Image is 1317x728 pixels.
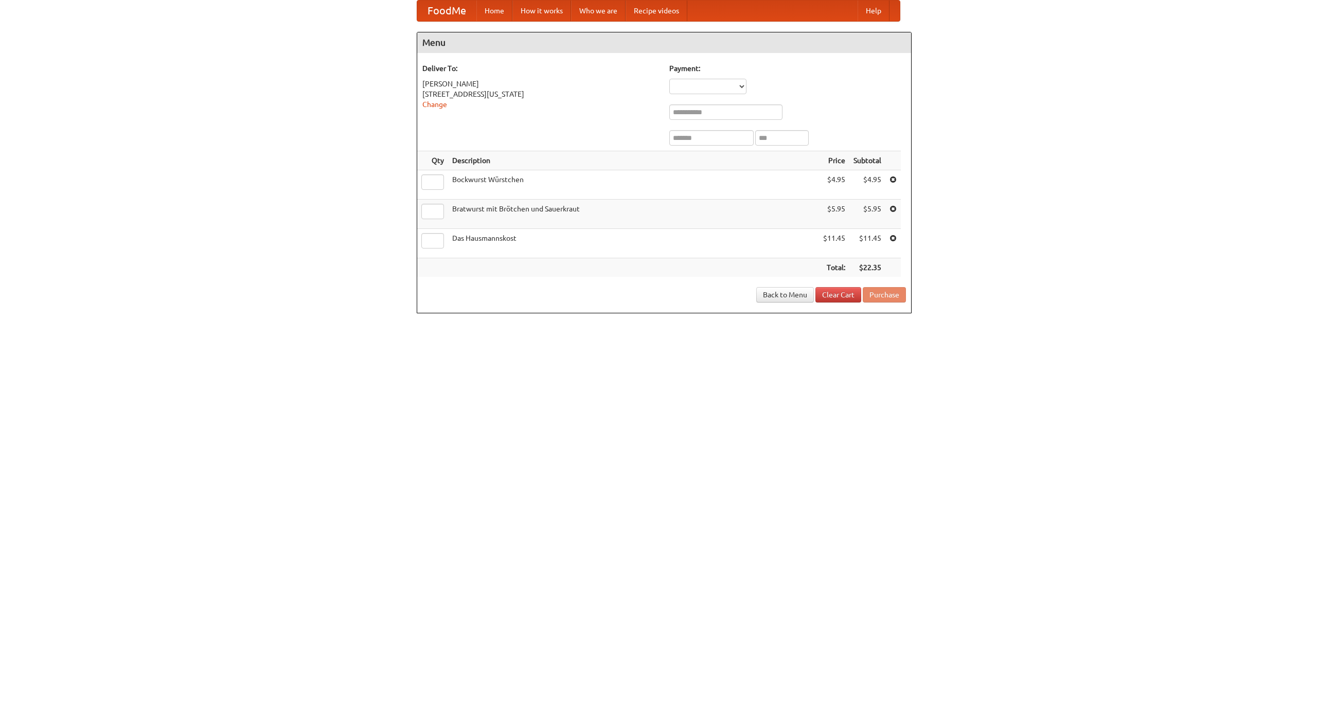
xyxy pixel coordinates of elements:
[448,151,819,170] th: Description
[819,170,849,200] td: $4.95
[417,32,911,53] h4: Menu
[849,151,885,170] th: Subtotal
[417,151,448,170] th: Qty
[819,258,849,277] th: Total:
[476,1,512,21] a: Home
[626,1,687,21] a: Recipe videos
[422,63,659,74] h5: Deliver To:
[417,1,476,21] a: FoodMe
[756,287,814,303] a: Back to Menu
[512,1,571,21] a: How it works
[815,287,861,303] a: Clear Cart
[669,63,906,74] h5: Payment:
[819,200,849,229] td: $5.95
[571,1,626,21] a: Who we are
[819,229,849,258] td: $11.45
[422,79,659,89] div: [PERSON_NAME]
[448,170,819,200] td: Bockwurst Würstchen
[858,1,889,21] a: Help
[849,258,885,277] th: $22.35
[448,229,819,258] td: Das Hausmannskost
[863,287,906,303] button: Purchase
[422,89,659,99] div: [STREET_ADDRESS][US_STATE]
[849,229,885,258] td: $11.45
[448,200,819,229] td: Bratwurst mit Brötchen und Sauerkraut
[422,100,447,109] a: Change
[849,170,885,200] td: $4.95
[819,151,849,170] th: Price
[849,200,885,229] td: $5.95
